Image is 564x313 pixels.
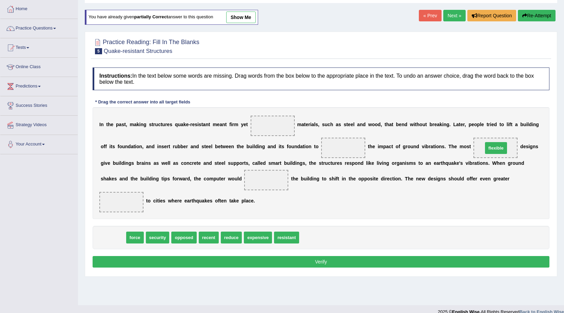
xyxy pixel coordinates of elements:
b: v [105,160,108,166]
a: Your Account [0,135,78,152]
b: a [336,122,338,127]
b: e [523,144,526,149]
a: « Prev [419,10,441,21]
b: i [119,160,120,166]
b: l [120,160,121,166]
b: i [435,144,436,149]
h4: In the text below some words are missing. Drag words from the box below to the appropriate place ... [93,67,549,90]
b: . [449,122,451,127]
b: g [403,144,406,149]
b: e [226,144,229,149]
b: e [454,144,457,149]
b: u [178,122,181,127]
b: s [170,122,172,127]
b: h [108,122,111,127]
b: s [112,144,115,149]
b: n [222,122,225,127]
b: w [368,122,372,127]
b: e [306,122,308,127]
b: e [351,122,353,127]
b: t [391,144,393,149]
b: t [415,122,417,127]
b: a [146,144,149,149]
b: e [348,122,351,127]
b: e [491,122,494,127]
b: i [528,144,530,149]
a: Strategy Videos [0,116,78,133]
b: p [383,144,386,149]
b: b [113,160,116,166]
b: a [203,122,206,127]
b: r [308,122,310,127]
b: n [270,144,273,149]
b: n [402,122,405,127]
b: t [425,122,427,127]
b: a [302,122,304,127]
b: s [121,122,124,127]
b: k [440,122,442,127]
a: Success Stories [0,96,78,113]
b: l [254,144,255,149]
b: c [158,122,161,127]
b: d [494,122,497,127]
b: d [255,144,258,149]
b: n [139,144,142,149]
b: m [297,122,301,127]
b: b [180,144,183,149]
b: e [471,122,474,127]
a: Predictions [0,77,78,94]
b: a [430,144,433,149]
b: e [108,160,110,166]
b: n [206,122,209,127]
b: d [363,122,366,127]
b: e [209,144,211,149]
b: b [426,144,429,149]
b: e [183,144,186,149]
b: , [142,144,143,149]
b: v [422,144,425,149]
b: e [244,122,246,127]
b: y [241,122,244,127]
b: k [183,122,186,127]
b: g [262,144,265,149]
b: i [442,122,444,127]
b: w [222,144,226,149]
b: t [237,144,238,149]
b: c [389,144,391,149]
b: t [225,122,227,127]
b: , [381,122,382,127]
b: . [445,144,446,149]
b: e [481,122,484,127]
b: d [273,144,276,149]
b: e [229,144,231,149]
b: u [325,122,328,127]
b: d [152,144,155,149]
b: u [249,144,252,149]
b: o [436,144,439,149]
b: q [175,122,178,127]
b: l [314,122,315,127]
b: t [487,122,488,127]
b: a [131,144,134,149]
b: i [508,122,509,127]
b: a [456,122,459,127]
b: d [529,122,532,127]
b: r [488,122,490,127]
b: r [139,160,141,166]
b: n [125,160,129,166]
b: e [218,144,221,149]
b: s [338,122,341,127]
b: s [442,144,445,149]
b: u [155,122,158,127]
b: o [101,144,104,149]
b: i [304,144,306,149]
b: i [378,144,379,149]
b: a [134,122,137,127]
b: n [259,144,262,149]
b: g [446,122,449,127]
b: b [215,144,218,149]
b: o [501,122,504,127]
b: - [189,122,190,127]
b: u [175,144,178,149]
b: f [118,144,119,149]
